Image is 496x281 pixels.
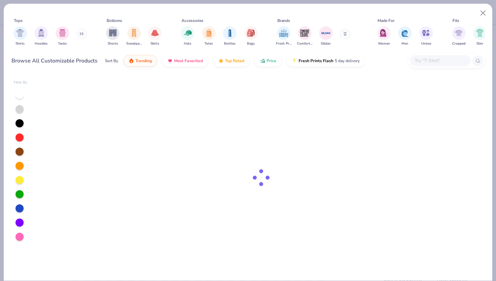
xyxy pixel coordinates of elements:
div: filter for Gildan [319,26,333,46]
span: Tanks [58,41,67,46]
button: filter button [452,26,466,46]
button: Top Rated [213,55,249,67]
img: Unisex Image [422,29,430,37]
img: Skirts Image [151,29,159,37]
button: Fresh Prints Flash5 day delivery [287,55,365,67]
button: filter button [244,26,258,46]
div: filter for Bottles [223,26,237,46]
span: Hats [184,41,191,46]
img: Fresh Prints Image [279,28,289,38]
span: Most Favorited [174,58,203,63]
img: flash.gif [292,58,297,63]
button: filter button [148,26,162,46]
div: filter for Skirts [148,26,162,46]
span: Comfort Colors [297,41,312,46]
img: Bags Image [247,29,254,37]
button: filter button [202,26,216,46]
span: Bags [247,41,255,46]
button: Most Favorited [162,55,208,67]
img: Totes Image [205,29,213,37]
button: filter button [398,26,412,46]
div: filter for Men [398,26,412,46]
div: filter for Women [377,26,391,46]
span: Slim [476,41,483,46]
span: Men [402,41,408,46]
div: Filter By [14,80,27,85]
div: filter for Sweatpants [126,26,142,46]
button: Trending [123,55,157,67]
div: filter for Totes [202,26,216,46]
img: Women Image [380,29,388,37]
span: Shorts [108,41,118,46]
span: Gildan [321,41,331,46]
button: filter button [126,26,142,46]
img: Comfort Colors Image [300,28,310,38]
button: filter button [473,26,487,46]
div: Tops [14,18,23,24]
div: filter for Unisex [419,26,433,46]
input: Try "T-Shirt" [414,57,466,65]
span: Skirts [150,41,159,46]
div: Made For [378,18,394,24]
button: filter button [13,26,27,46]
div: Fits [452,18,459,24]
span: Unisex [421,41,431,46]
div: filter for Bags [244,26,258,46]
span: 5 day delivery [335,57,360,65]
button: filter button [181,26,194,46]
button: filter button [276,26,292,46]
div: filter for Slim [473,26,487,46]
button: filter button [34,26,48,46]
img: Slim Image [476,29,484,37]
span: Hoodies [35,41,48,46]
button: filter button [297,26,312,46]
span: Price [267,58,276,63]
div: filter for Comfort Colors [297,26,312,46]
span: Cropped [452,41,466,46]
span: Fresh Prints Flash [299,58,333,63]
button: Close [477,7,490,20]
img: Gildan Image [321,28,331,38]
span: Sweatpants [126,41,142,46]
button: Price [255,55,281,67]
div: filter for Hoodies [34,26,48,46]
div: Brands [277,18,290,24]
div: filter for Shirts [13,26,27,46]
div: Accessories [182,18,203,24]
img: Bottles Image [226,29,233,37]
img: Shorts Image [109,29,117,37]
div: filter for Shorts [106,26,119,46]
button: filter button [223,26,237,46]
img: Cropped Image [455,29,463,37]
img: Sweatpants Image [130,29,138,37]
span: Top Rated [225,58,244,63]
button: filter button [419,26,433,46]
div: Sort By [105,58,118,64]
span: Women [378,41,390,46]
span: Totes [204,41,213,46]
img: Hoodies Image [37,29,45,37]
span: Trending [135,58,152,63]
div: filter for Hats [181,26,194,46]
span: Shirts [16,41,25,46]
div: Bottoms [107,18,122,24]
div: filter for Fresh Prints [276,26,292,46]
span: Bottles [224,41,236,46]
button: filter button [319,26,333,46]
button: filter button [106,26,119,46]
img: TopRated.gif [218,58,224,63]
img: most_fav.gif [167,58,173,63]
div: filter for Tanks [56,26,69,46]
button: filter button [56,26,69,46]
img: Tanks Image [59,29,66,37]
img: trending.gif [129,58,134,63]
span: Fresh Prints [276,41,292,46]
div: Browse All Customizable Products [11,57,98,65]
img: Hats Image [184,29,192,37]
button: filter button [377,26,391,46]
img: Men Image [401,29,409,37]
div: filter for Cropped [452,26,466,46]
img: Shirts Image [16,29,24,37]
